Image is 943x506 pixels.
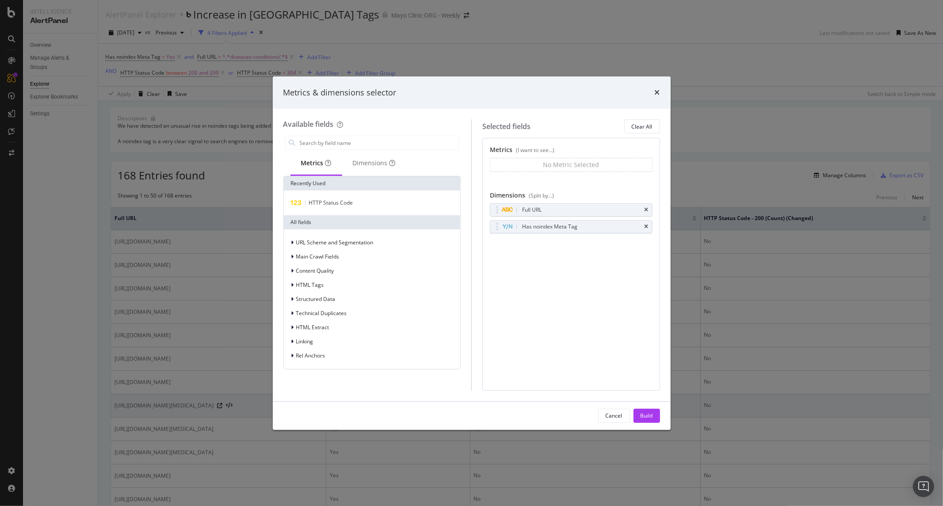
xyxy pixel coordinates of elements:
div: Clear All [632,123,653,130]
div: Metrics [301,159,332,167]
div: Dimensions [490,191,653,203]
div: All fields [284,215,461,229]
div: Build [641,412,653,419]
div: (I want to see...) [516,146,554,154]
div: times [645,207,649,213]
span: HTML Extract [296,323,329,331]
div: (Split by...) [529,192,554,199]
div: Open Intercom Messenger [913,476,934,497]
input: Search by field name [299,136,459,149]
span: Rel Anchors [296,352,325,359]
span: Content Quality [296,267,334,274]
div: Dimensions [353,159,396,167]
div: Selected fields [482,122,531,132]
div: Recently Used [284,176,461,190]
div: Metrics [490,145,653,158]
div: Available fields [283,119,334,129]
button: Build [634,409,660,423]
div: modal [273,76,671,430]
div: Metrics & dimensions selector [283,87,397,99]
span: Technical Duplicates [296,309,347,317]
div: Full URL [522,205,542,214]
span: Main Crawl Fields [296,253,340,260]
button: Cancel [598,409,630,423]
div: Has noindex Meta Tag [522,222,577,231]
span: Linking [296,338,313,345]
div: times [645,224,649,229]
span: HTML Tags [296,281,324,289]
div: Cancel [606,412,622,419]
span: HTTP Status Code [309,199,353,206]
span: URL Scheme and Segmentation [296,239,374,246]
div: No Metric Selected [543,160,599,169]
span: Structured Data [296,295,336,303]
button: Clear All [624,119,660,133]
div: Has noindex Meta Tagtimes [490,220,653,233]
div: times [655,87,660,99]
div: Full URLtimes [490,203,653,217]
